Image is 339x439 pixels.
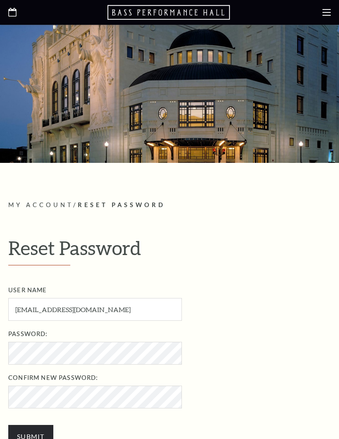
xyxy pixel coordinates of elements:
[8,201,73,208] span: My Account
[8,237,331,265] h1: Reset Password
[78,201,165,208] span: Reset Password
[8,200,331,210] p: /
